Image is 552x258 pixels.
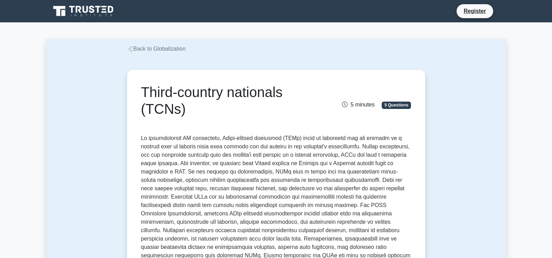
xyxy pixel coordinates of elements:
[342,102,374,108] span: 5 minutes
[459,7,490,15] a: Register
[141,84,318,117] h1: Third-country nationals (TCNs)
[127,46,186,52] a: Back to Globalization
[382,102,411,109] span: 5 Questions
